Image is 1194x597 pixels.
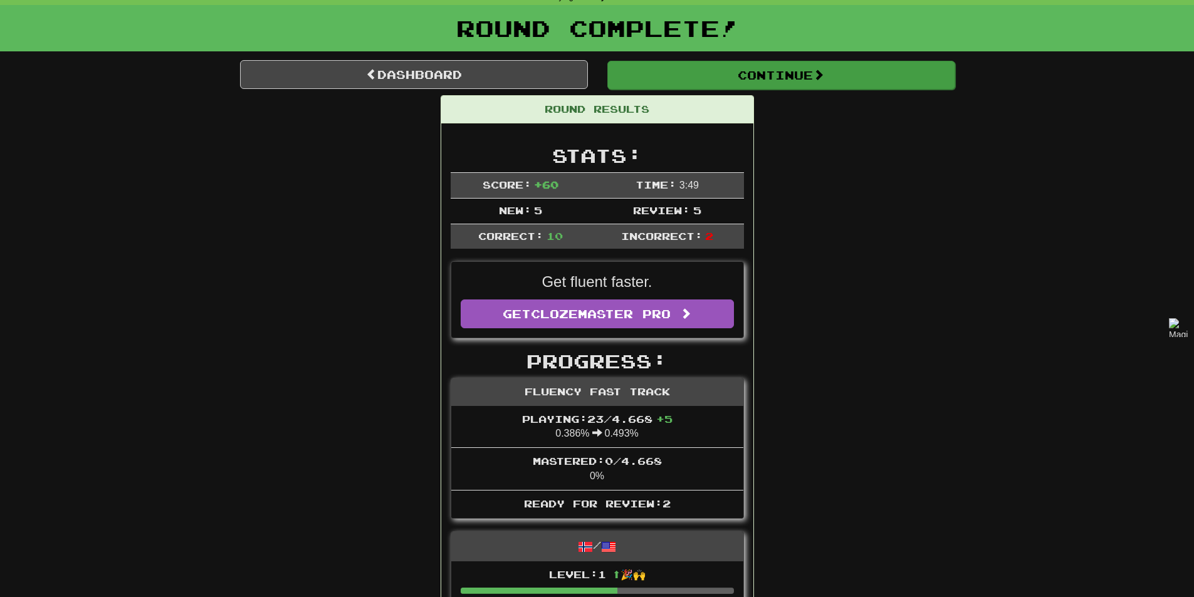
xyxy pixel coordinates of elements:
[240,60,588,89] a: Dashboard
[549,568,646,580] span: Level: 1
[607,61,955,90] button: Continue
[531,307,671,321] span: Clozemaster Pro
[441,96,753,123] div: Round Results
[606,568,646,580] span: ⬆🎉🙌
[636,179,676,190] span: Time:
[524,497,671,509] span: Ready for Review: 2
[4,16,1190,41] h1: Round Complete!
[656,413,673,425] span: + 5
[499,204,532,216] span: New:
[522,413,673,425] span: Playing: 23 / 4.668
[451,351,744,371] h2: Progress:
[483,179,532,190] span: Score:
[478,230,543,242] span: Correct:
[534,179,558,190] span: + 60
[534,204,542,216] span: 5
[693,204,701,216] span: 5
[461,271,734,293] p: Get fluent faster.
[451,378,743,406] div: Fluency Fast Track
[547,230,563,242] span: 10
[451,145,744,166] h2: Stats:
[705,230,713,242] span: 2
[451,532,743,561] div: /
[621,230,703,242] span: Incorrect:
[679,180,699,190] span: 3 : 49
[451,447,743,491] li: 0%
[451,406,743,449] li: 0.386% 0.493%
[533,455,662,467] span: Mastered: 0 / 4.668
[461,299,734,328] a: GetClozemaster Pro
[633,204,690,216] span: Review:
